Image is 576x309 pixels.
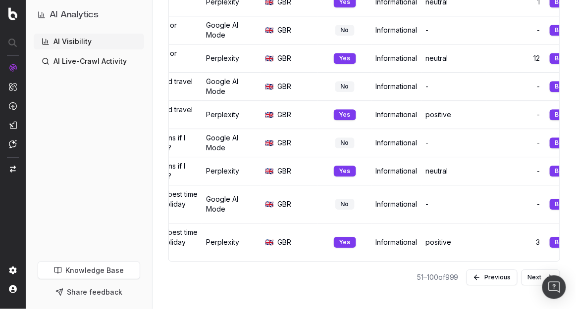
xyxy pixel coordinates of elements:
[490,199,540,209] div: -
[206,194,257,214] div: Google AI Mode
[9,102,17,110] img: Activation
[490,82,540,91] div: -
[277,53,291,63] span: GBR
[9,266,17,274] img: Setting
[206,53,257,63] div: Perplexity
[34,34,144,49] a: AI Visibility
[277,25,291,35] span: GBR
[490,110,540,120] div: -
[334,109,356,120] div: Yes
[490,237,540,247] div: 3
[206,110,257,120] div: Perplexity
[265,138,273,148] span: 🇬🇧
[335,137,355,148] div: No
[425,82,482,91] div: -
[206,237,257,247] div: Perplexity
[9,83,17,91] img: Intelligence
[334,166,356,177] div: Yes
[265,53,273,63] span: 🇬🇧
[335,199,355,210] div: No
[265,166,273,176] span: 🇬🇧
[277,199,291,209] span: GBR
[206,166,257,176] div: Perplexity
[265,25,273,35] span: 🇬🇧
[490,53,540,63] div: 12
[10,166,16,173] img: Switch project
[375,237,418,247] div: Informational
[375,25,418,35] div: Informational
[490,166,540,176] div: -
[375,82,418,91] div: Informational
[375,166,418,176] div: Informational
[542,275,566,299] div: Open Intercom Messenger
[277,237,291,247] span: GBR
[375,53,418,63] div: Informational
[522,269,560,285] button: Next
[8,7,17,20] img: Botify logo
[206,20,257,40] div: Google AI Mode
[277,138,291,148] span: GBR
[334,237,356,248] div: Yes
[425,25,482,35] div: -
[265,82,273,91] span: 🇬🇧
[9,121,17,129] img: Studio
[50,8,99,22] h1: AI Analytics
[425,237,482,247] div: positive
[375,138,418,148] div: Informational
[38,262,140,279] a: Knowledge Base
[467,269,518,285] button: Previous
[265,110,273,120] span: 🇬🇧
[206,77,257,96] div: Google AI Mode
[265,237,273,247] span: 🇬🇧
[334,53,356,64] div: Yes
[34,53,144,69] a: AI Live-Crawl Activity
[417,272,463,282] div: 51 – 100 of 999
[335,81,355,92] div: No
[277,82,291,91] span: GBR
[265,199,273,209] span: 🇬🇧
[490,138,540,148] div: -
[9,140,17,148] img: Assist
[490,25,540,35] div: -
[375,199,418,209] div: Informational
[277,166,291,176] span: GBR
[425,199,482,209] div: -
[425,166,482,176] div: neutral
[425,110,482,120] div: positive
[277,110,291,120] span: GBR
[9,285,17,293] img: My account
[375,110,418,120] div: Informational
[9,64,17,72] img: Analytics
[425,138,482,148] div: -
[425,53,482,63] div: neutral
[38,8,140,22] button: AI Analytics
[206,133,257,153] div: Google AI Mode
[335,25,355,36] div: No
[38,283,140,301] button: Share feedback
